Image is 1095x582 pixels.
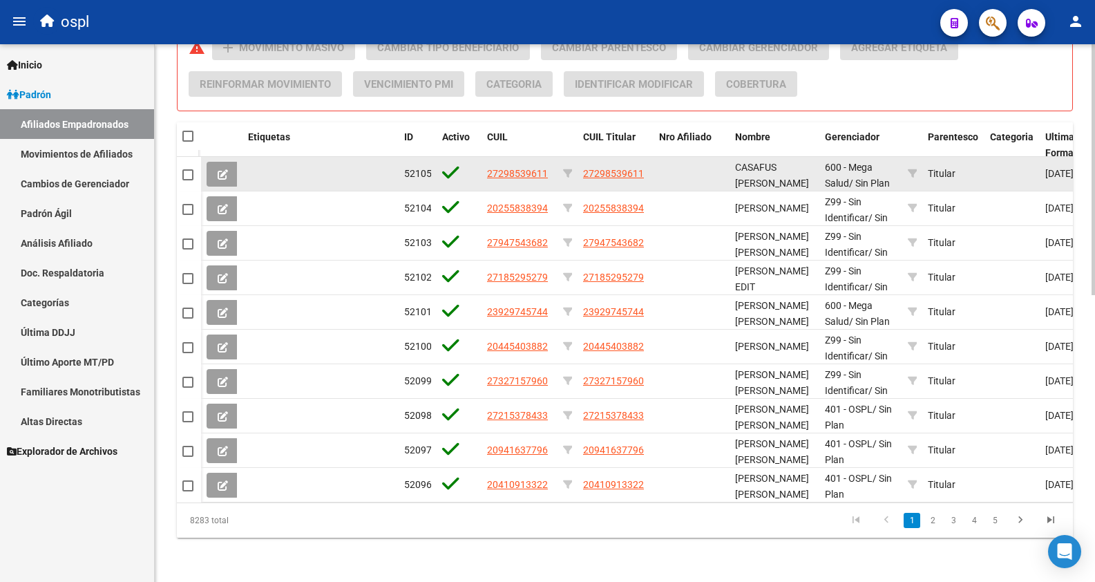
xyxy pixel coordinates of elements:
span: 401 - OSPL [825,404,873,415]
span: [PERSON_NAME] [735,341,809,352]
span: 20255838394 [583,203,644,214]
span: / Sin Plan [849,316,890,327]
span: 52099 [404,375,432,386]
li: page 4 [964,509,984,532]
span: Z99 - Sin Identificar [825,196,868,223]
span: 600 - Mega Salud [825,300,873,327]
mat-icon: person [1067,13,1084,30]
span: Movimiento Masivo [239,41,344,54]
span: Vencimiento PMI [364,78,453,91]
li: page 3 [943,509,964,532]
div: Open Intercom Messenger [1048,535,1081,568]
span: Titular [928,203,955,214]
button: Identificar Modificar [564,71,704,97]
span: [PERSON_NAME] [PERSON_NAME] [735,404,809,431]
span: 27947543682 [583,237,644,248]
span: Parentesco [928,131,978,142]
span: Cobertura [726,78,786,91]
span: Reinformar Movimiento [200,78,331,91]
span: 401 - OSPL [825,473,873,484]
span: [PERSON_NAME] [PERSON_NAME] [735,300,809,327]
datatable-header-cell: ID [399,122,437,168]
a: go to next page [1007,513,1034,528]
button: Cambiar Tipo Beneficiario [366,35,530,60]
span: Z99 - Sin Identificar [825,335,868,362]
span: CUIL Titular [583,131,636,142]
li: page 2 [922,509,943,532]
span: 600 - Mega Salud [825,162,873,189]
span: 27215378433 [487,410,548,421]
span: Gerenciador [825,131,879,142]
span: 23929745744 [487,306,548,317]
span: 27327157960 [583,375,644,386]
span: 27185295279 [487,272,548,283]
span: Cambiar Tipo Beneficiario [377,41,519,54]
button: Agregar Etiqueta [840,35,958,60]
span: 20941637796 [487,444,548,456]
span: 52101 [404,306,432,317]
datatable-header-cell: CUIL [482,122,558,168]
span: 20410913322 [487,479,548,490]
span: 52105 [404,168,432,179]
span: [PERSON_NAME] [PERSON_NAME] [735,438,809,465]
span: Titular [928,444,955,456]
a: 5 [987,513,1003,528]
span: 20445403882 [583,341,644,352]
span: ID [404,131,413,142]
span: Etiquetas [248,131,290,142]
li: page 1 [902,509,922,532]
span: Ultima Alta Formal [1045,131,1094,158]
span: [PERSON_NAME] [PERSON_NAME] [735,369,809,396]
span: 27185295279 [583,272,644,283]
datatable-header-cell: CUIL Titular [578,122,654,168]
a: 2 [924,513,941,528]
span: 27947543682 [487,237,548,248]
mat-icon: warning [189,39,205,56]
span: Inicio [7,57,42,73]
button: Cambiar Gerenciador [688,35,829,60]
span: 52104 [404,203,432,214]
span: Titular [928,306,955,317]
span: 52102 [404,272,432,283]
a: go to first page [843,513,869,528]
span: Activo [442,131,470,142]
button: Categoria [475,71,553,97]
span: Z99 - Sin Identificar [825,369,868,396]
datatable-header-cell: Nro Afiliado [654,122,730,168]
button: Reinformar Movimiento [189,71,342,97]
a: go to last page [1038,513,1064,528]
span: Categoria [486,78,542,91]
span: / Sin Plan [849,178,890,189]
span: 52100 [404,341,432,352]
span: 52103 [404,237,432,248]
datatable-header-cell: Etiquetas [242,122,399,168]
span: Explorador de Archivos [7,444,117,459]
button: Cobertura [715,71,797,97]
datatable-header-cell: Parentesco [922,122,984,168]
span: 52097 [404,444,432,456]
span: Titular [928,272,955,283]
div: 8283 total [177,503,354,538]
span: CUIL [487,131,508,142]
span: 20255838394 [487,203,548,214]
span: Categoria [990,131,1034,142]
span: Titular [928,168,955,179]
span: Titular [928,479,955,490]
span: 52098 [404,410,432,421]
span: 20941637796 [583,444,644,456]
datatable-header-cell: Activo [437,122,482,168]
span: [PERSON_NAME] [735,203,809,214]
span: Titular [928,375,955,386]
span: Nombre [735,131,770,142]
span: [PERSON_NAME] [PERSON_NAME] [735,473,809,500]
span: Cambiar Parentesco [552,41,666,54]
span: 27327157960 [487,375,548,386]
a: go to previous page [873,513,899,528]
span: Z99 - Sin Identificar [825,231,868,258]
a: 1 [904,513,920,528]
button: Vencimiento PMI [353,71,464,97]
span: 52096 [404,479,432,490]
span: [PERSON_NAME] [PERSON_NAME] [735,231,809,258]
span: CASAFUS [PERSON_NAME] [735,162,809,189]
span: Titular [928,410,955,421]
